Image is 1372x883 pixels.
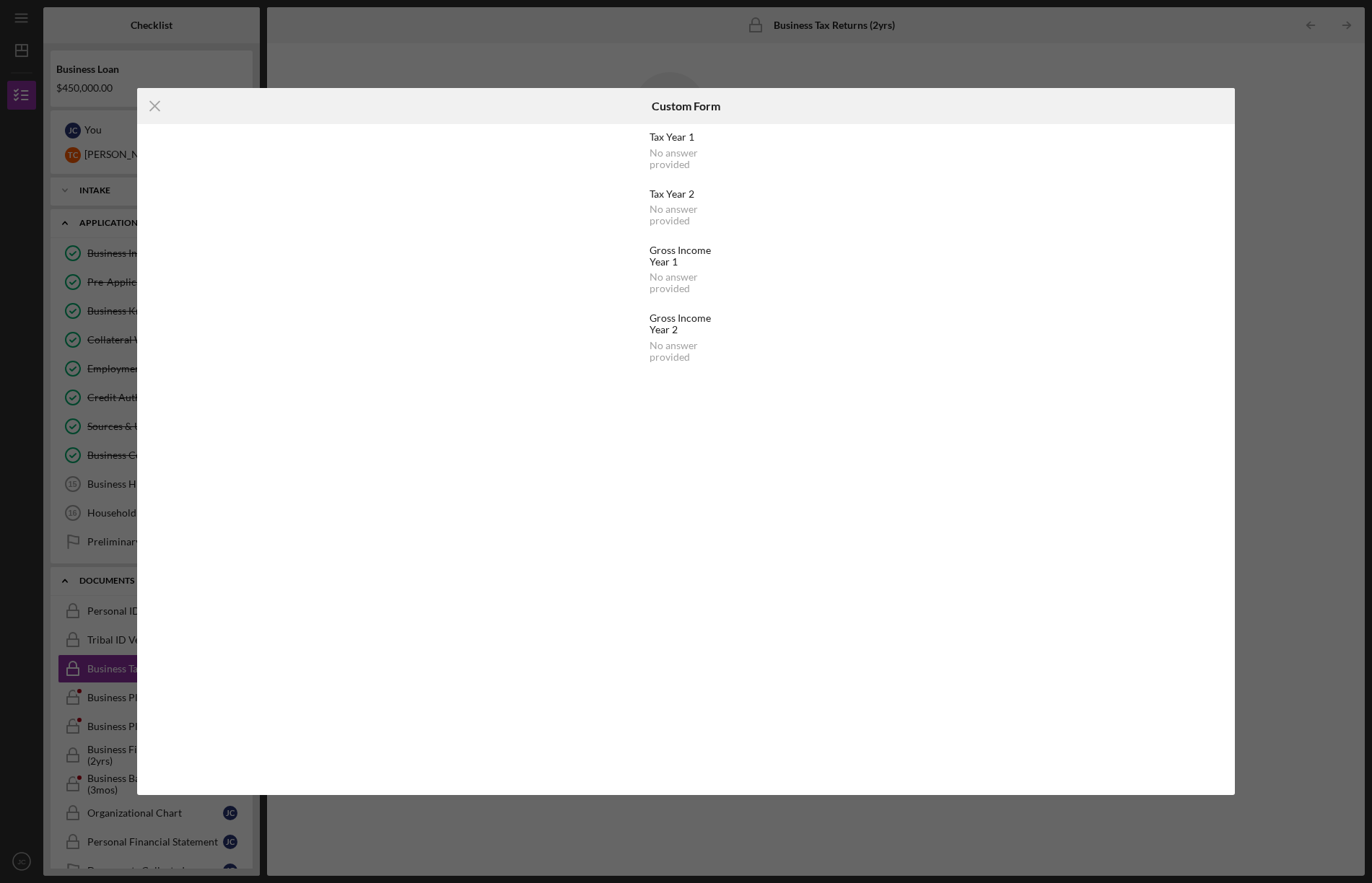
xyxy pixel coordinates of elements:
[650,312,723,335] div: Gross Income Year 2
[650,188,723,200] div: Tax Year 2
[650,245,723,268] div: Gross Income Year 1
[650,147,723,170] div: No answer provided
[650,340,723,363] div: No answer provided
[650,271,723,294] div: No answer provided
[650,203,723,227] div: No answer provided
[652,100,720,113] h6: Custom Form
[650,131,723,143] div: Tax Year 1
